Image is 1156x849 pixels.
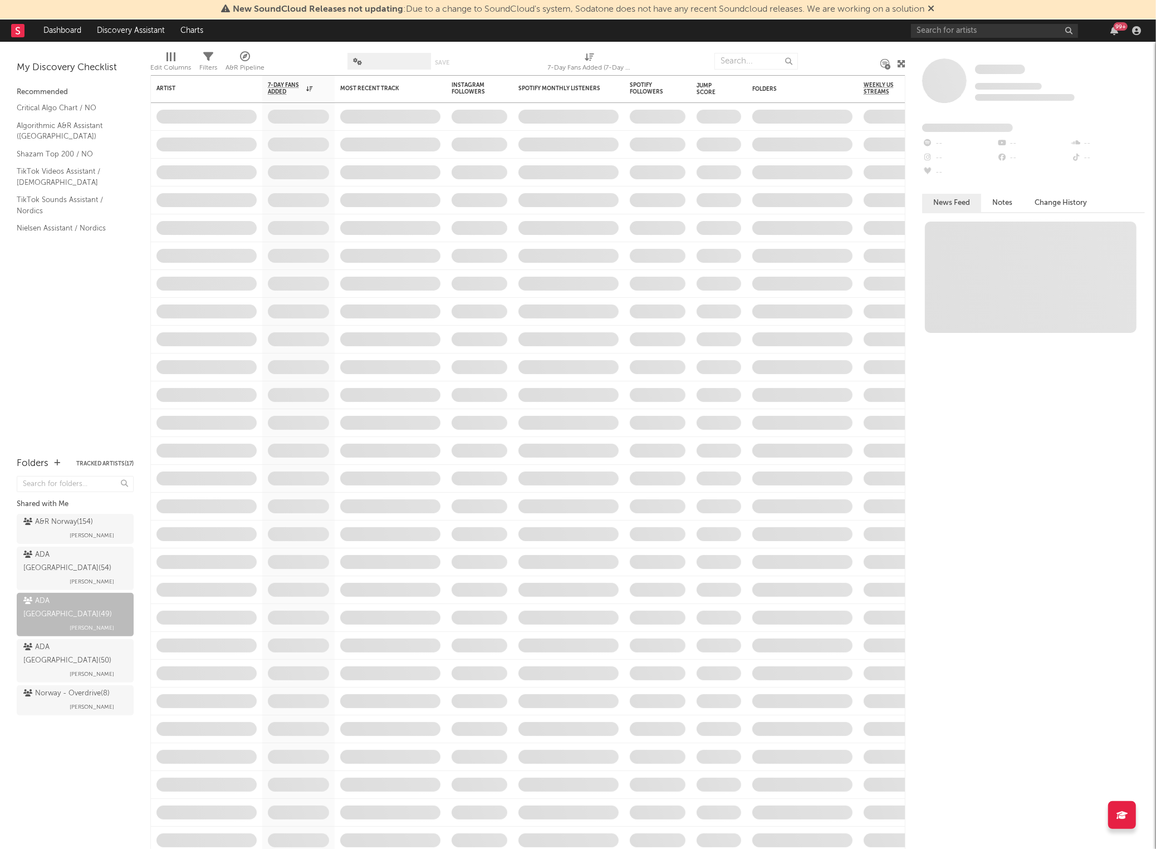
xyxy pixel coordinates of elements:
div: Jump Score [697,82,724,96]
span: Tracking Since: [DATE] [975,83,1042,90]
div: Folders [17,457,48,470]
div: -- [996,151,1070,165]
span: 7-Day Fans Added [268,82,303,95]
div: Norway - Overdrive ( 8 ) [23,687,110,700]
a: Discovery Assistant [89,19,173,42]
a: Algorithmic A&R Assistant ([GEOGRAPHIC_DATA]) [17,120,123,143]
span: [PERSON_NAME] [70,700,114,714]
span: : Due to a change to SoundCloud's system, Sodatone does not have any recent Soundcloud releases. ... [233,5,925,14]
a: Some Artist [975,64,1025,75]
span: [PERSON_NAME] [70,529,114,542]
span: New SoundCloud Releases not updating [233,5,404,14]
a: A&R Norway(154)[PERSON_NAME] [17,514,134,544]
div: A&R Pipeline [226,47,264,80]
div: 7-Day Fans Added (7-Day Fans Added) [548,47,631,80]
div: Spotify Followers [630,82,669,95]
span: Fans Added by Platform [922,124,1013,132]
div: 7-Day Fans Added (7-Day Fans Added) [548,61,631,75]
button: News Feed [922,194,981,212]
button: 99+ [1110,26,1118,35]
div: Edit Columns [150,47,191,80]
div: Folders [752,86,836,92]
div: 99 + [1114,22,1128,31]
button: Save [435,60,449,66]
div: -- [1071,151,1145,165]
div: Recommended [17,86,134,99]
span: 0 fans last week [975,94,1075,101]
input: Search... [714,53,798,70]
div: -- [922,136,996,151]
a: ADA [GEOGRAPHIC_DATA](54)[PERSON_NAME] [17,547,134,590]
div: ADA [GEOGRAPHIC_DATA] ( 50 ) [23,641,124,668]
div: Filters [199,61,217,75]
button: Tracked Artists(17) [76,461,134,467]
a: Charts [173,19,211,42]
div: My Discovery Checklist [17,61,134,75]
div: -- [922,151,996,165]
span: Some Artist [975,65,1025,74]
a: Norway - Overdrive(8)[PERSON_NAME] [17,685,134,715]
div: Filters [199,47,217,80]
a: ADA [GEOGRAPHIC_DATA](50)[PERSON_NAME] [17,639,134,683]
a: TikTok Videos Assistant / [DEMOGRAPHIC_DATA] [17,165,123,188]
a: Shazam Top 200 / NO [17,148,123,160]
button: Change History [1023,194,1098,212]
span: Weekly US Streams [864,82,903,95]
div: -- [1071,136,1145,151]
div: A&R Norway ( 154 ) [23,516,93,529]
div: -- [996,136,1070,151]
div: -- [922,165,996,180]
button: Notes [981,194,1023,212]
div: Edit Columns [150,61,191,75]
a: Nielsen Assistant / Nordics [17,222,123,234]
div: ADA [GEOGRAPHIC_DATA] ( 54 ) [23,548,124,575]
div: Spotify Monthly Listeners [518,85,602,92]
div: Instagram Followers [452,82,491,95]
span: Dismiss [928,5,935,14]
span: [PERSON_NAME] [70,668,114,681]
input: Search for folders... [17,476,134,492]
a: Dashboard [36,19,89,42]
a: TikTok Sounds Assistant / Nordics [17,194,123,217]
span: [PERSON_NAME] [70,621,114,635]
div: Most Recent Track [340,85,424,92]
span: [PERSON_NAME] [70,575,114,588]
div: ADA [GEOGRAPHIC_DATA] ( 49 ) [23,595,124,621]
a: Critical Algo Chart / NO [17,102,123,114]
div: Shared with Me [17,498,134,511]
input: Search for artists [911,24,1078,38]
div: Artist [156,85,240,92]
a: ADA [GEOGRAPHIC_DATA](49)[PERSON_NAME] [17,593,134,636]
div: A&R Pipeline [226,61,264,75]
